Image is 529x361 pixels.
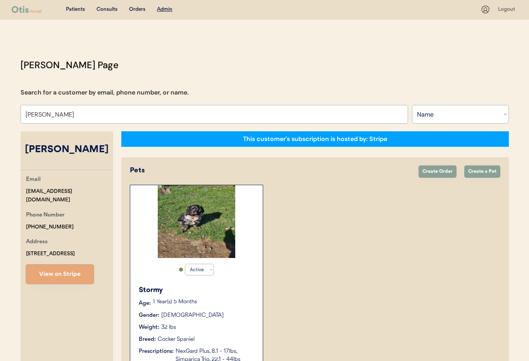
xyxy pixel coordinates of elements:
div: [EMAIL_ADDRESS][DOMAIN_NAME] [26,187,113,205]
div: Gender: [139,311,159,320]
div: [PHONE_NUMBER] [26,223,74,232]
div: Pets [130,165,411,176]
button: Create Order [419,165,457,178]
div: [PERSON_NAME] Page [21,58,119,72]
div: Cocker Spaniel [158,335,195,344]
div: Logout [498,6,517,14]
input: Search by name [21,105,408,124]
p: 1 Year(s) 5 Months [153,299,255,305]
div: Orders [129,6,145,14]
div: 32 lbs [161,323,176,332]
div: Search for a customer by email, phone number, or name. [21,88,189,97]
div: Consults [96,6,117,14]
div: Age: [139,299,151,308]
div: This customer's subscription is hosted by: Stripe [243,135,387,143]
div: Phone Number [26,211,65,220]
div: Weight: [139,323,159,332]
div: [DEMOGRAPHIC_DATA] [161,311,224,320]
div: Stormy [139,285,255,296]
button: Create a Pet [464,165,500,178]
div: [STREET_ADDRESS] [26,249,75,258]
button: View on Stripe [26,265,94,284]
div: [PERSON_NAME] [21,143,113,157]
div: Patients [66,6,85,14]
div: Address [26,237,48,247]
u: Admin [157,7,172,12]
div: Prescriptions: [139,347,174,356]
div: Email [26,175,41,185]
img: 1000070347.jpg [158,185,235,258]
div: Breed: [139,335,156,344]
